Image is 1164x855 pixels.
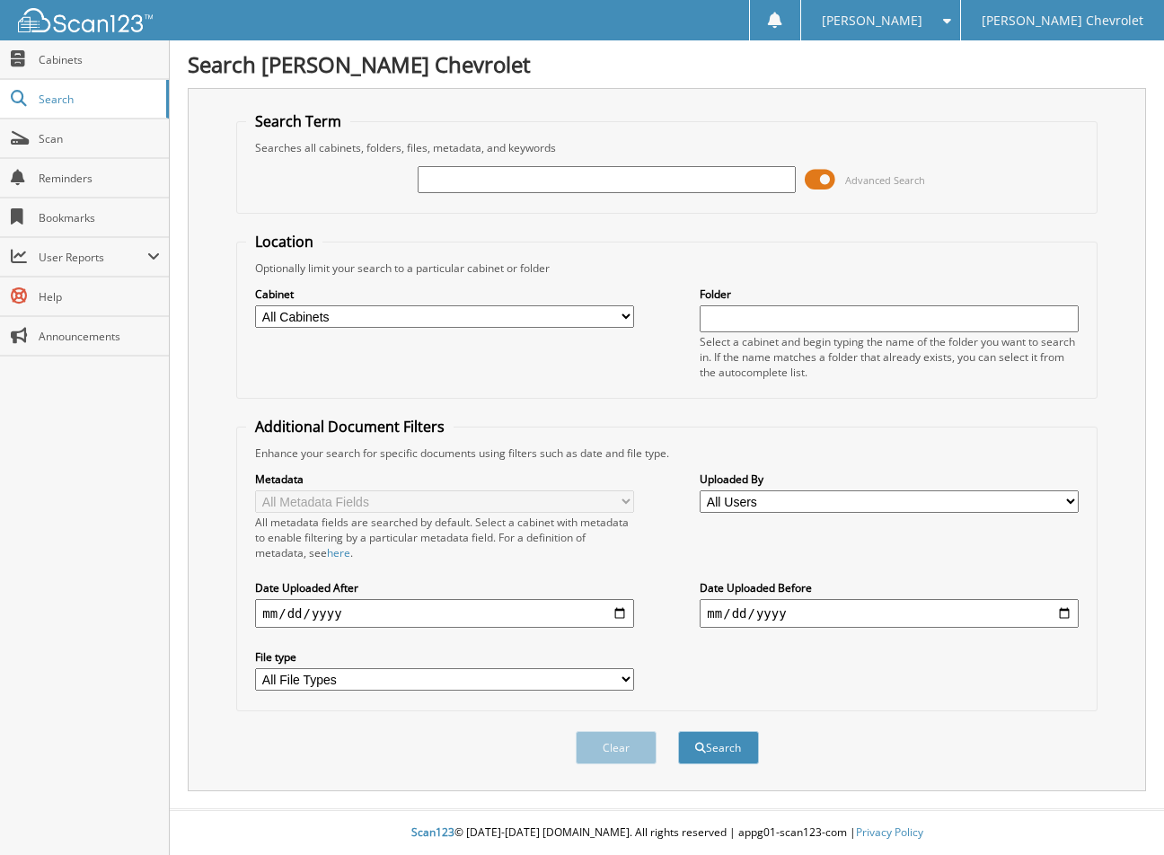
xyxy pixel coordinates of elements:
span: Announcements [39,329,160,344]
label: Date Uploaded Before [700,580,1078,595]
legend: Location [246,232,322,251]
button: Search [678,731,759,764]
div: Optionally limit your search to a particular cabinet or folder [246,260,1087,276]
span: [PERSON_NAME] Chevrolet [982,15,1143,26]
a: Privacy Policy [856,824,923,840]
div: Enhance your search for specific documents using filters such as date and file type. [246,445,1087,461]
label: Cabinet [255,286,633,302]
span: Bookmarks [39,210,160,225]
span: Scan [39,131,160,146]
div: All metadata fields are searched by default. Select a cabinet with metadata to enable filtering b... [255,515,633,560]
input: start [255,599,633,628]
span: Search [39,92,157,107]
iframe: Chat Widget [1074,769,1164,855]
a: here [327,545,350,560]
label: Folder [700,286,1078,302]
span: Cabinets [39,52,160,67]
span: Reminders [39,171,160,186]
h1: Search [PERSON_NAME] Chevrolet [188,49,1146,79]
input: end [700,599,1078,628]
span: Help [39,289,160,304]
label: File type [255,649,633,665]
label: Uploaded By [700,472,1078,487]
span: [PERSON_NAME] [822,15,922,26]
span: Scan123 [411,824,454,840]
img: scan123-logo-white.svg [18,8,153,32]
legend: Search Term [246,111,350,131]
button: Clear [576,731,657,764]
span: User Reports [39,250,147,265]
label: Metadata [255,472,633,487]
span: Advanced Search [845,173,925,187]
label: Date Uploaded After [255,580,633,595]
legend: Additional Document Filters [246,417,454,436]
div: © [DATE]-[DATE] [DOMAIN_NAME]. All rights reserved | appg01-scan123-com | [170,811,1164,855]
div: Searches all cabinets, folders, files, metadata, and keywords [246,140,1087,155]
div: Select a cabinet and begin typing the name of the folder you want to search in. If the name match... [700,334,1078,380]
